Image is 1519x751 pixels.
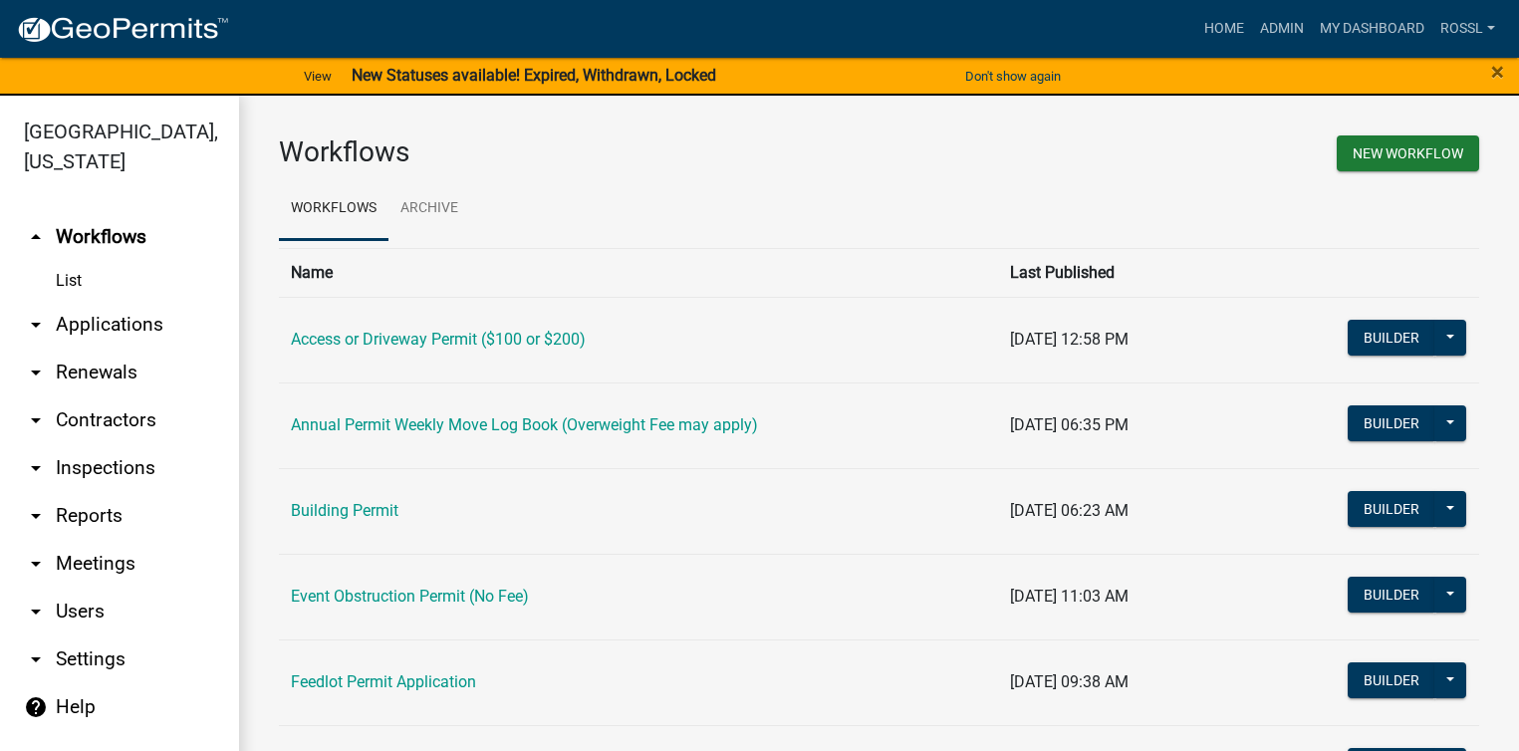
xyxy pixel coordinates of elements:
[1196,10,1252,48] a: Home
[24,600,48,624] i: arrow_drop_down
[1010,587,1129,606] span: [DATE] 11:03 AM
[1491,58,1504,86] span: ×
[24,504,48,528] i: arrow_drop_down
[1348,662,1435,698] button: Builder
[279,248,998,297] th: Name
[24,225,48,249] i: arrow_drop_up
[296,60,340,93] a: View
[24,361,48,384] i: arrow_drop_down
[352,66,716,85] strong: New Statuses available! Expired, Withdrawn, Locked
[291,415,758,434] a: Annual Permit Weekly Move Log Book (Overweight Fee may apply)
[291,330,586,349] a: Access or Driveway Permit ($100 or $200)
[1348,577,1435,613] button: Builder
[1010,672,1129,691] span: [DATE] 09:38 AM
[279,135,865,169] h3: Workflows
[24,456,48,480] i: arrow_drop_down
[1312,10,1432,48] a: My Dashboard
[1337,135,1479,171] button: New Workflow
[1491,60,1504,84] button: Close
[279,177,388,241] a: Workflows
[957,60,1069,93] button: Don't show again
[1348,320,1435,356] button: Builder
[24,408,48,432] i: arrow_drop_down
[1348,405,1435,441] button: Builder
[291,672,476,691] a: Feedlot Permit Application
[24,695,48,719] i: help
[1348,491,1435,527] button: Builder
[388,177,470,241] a: Archive
[1010,330,1129,349] span: [DATE] 12:58 PM
[291,587,529,606] a: Event Obstruction Permit (No Fee)
[1010,415,1129,434] span: [DATE] 06:35 PM
[1252,10,1312,48] a: Admin
[291,501,398,520] a: Building Permit
[1432,10,1503,48] a: RossL
[1010,501,1129,520] span: [DATE] 06:23 AM
[998,248,1306,297] th: Last Published
[24,647,48,671] i: arrow_drop_down
[24,313,48,337] i: arrow_drop_down
[24,552,48,576] i: arrow_drop_down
